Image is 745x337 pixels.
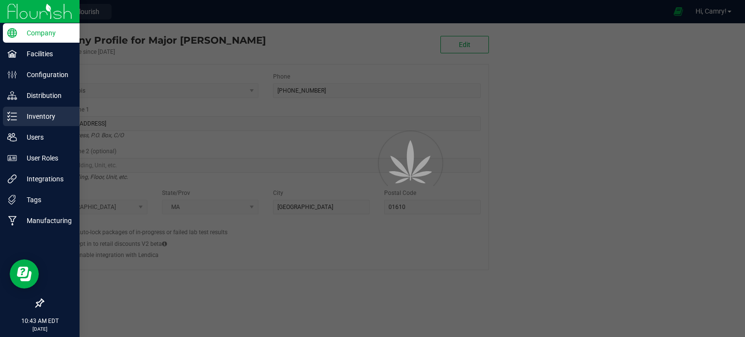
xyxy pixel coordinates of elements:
[7,174,17,184] inline-svg: Integrations
[10,259,39,289] iframe: Resource center
[17,152,75,164] p: User Roles
[17,194,75,206] p: Tags
[17,215,75,226] p: Manufacturing
[7,70,17,80] inline-svg: Configuration
[17,27,75,39] p: Company
[7,28,17,38] inline-svg: Company
[17,90,75,101] p: Distribution
[7,132,17,142] inline-svg: Users
[4,317,75,325] p: 10:43 AM EDT
[7,49,17,59] inline-svg: Facilities
[17,48,75,60] p: Facilities
[17,111,75,122] p: Inventory
[7,153,17,163] inline-svg: User Roles
[7,91,17,100] inline-svg: Distribution
[7,216,17,225] inline-svg: Manufacturing
[7,195,17,205] inline-svg: Tags
[17,173,75,185] p: Integrations
[4,325,75,333] p: [DATE]
[17,131,75,143] p: Users
[7,112,17,121] inline-svg: Inventory
[17,69,75,80] p: Configuration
